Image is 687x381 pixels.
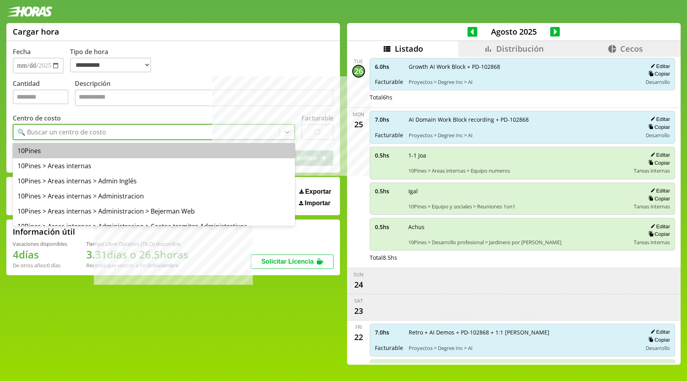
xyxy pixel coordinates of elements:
label: Descripción [75,79,334,108]
button: Copiar [646,124,670,130]
button: Editar [648,152,670,158]
div: 🔍 Buscar un centro de costo [17,128,106,136]
div: 10Pines [13,143,295,158]
div: 10Pines > Areas internas > Administracion > Bejerman Web [13,204,295,219]
input: Cantidad [13,89,68,104]
span: Proyectos > Degree Inc > AI [409,132,637,139]
span: 10Pines > Areas internas > Equipo numeros [408,167,629,174]
div: 10Pines > Areas internas > Admin Inglés [13,173,295,189]
span: Proyectos > Degree Inc > AI [409,78,637,86]
div: scrollable content [347,57,681,364]
span: Igal [408,187,629,195]
span: 10Pines > Equipo y sociales > Reuniones 1on1 [408,203,629,210]
div: 23 [352,304,365,317]
div: 26 [352,65,365,78]
div: Sun [353,271,363,278]
span: 1-1 Joa [408,152,629,159]
div: Fri [355,324,362,330]
button: Editar [648,329,670,335]
div: De otros años: 0 días [13,262,67,269]
span: Facturable [375,78,403,86]
span: Listado [395,43,423,54]
div: 25 [352,118,365,130]
div: Mon [353,111,364,118]
div: 24 [352,278,365,291]
div: Recordá que vencen a fin de [86,262,188,269]
button: Editar [648,223,670,230]
button: Exportar [297,188,334,196]
button: Copiar [646,195,670,202]
span: 6.0 hs [375,63,403,70]
div: 10Pines > Areas internas [13,158,295,173]
span: Achus [408,223,629,231]
span: 10Pines > Desarrollo profesional > Jardinero por [PERSON_NAME] [408,239,629,246]
span: Tareas internas [634,239,670,246]
span: Facturable [375,344,403,352]
textarea: Descripción [75,89,334,106]
span: 0.5 hs [375,152,403,159]
h1: Cargar hora [13,26,59,37]
span: Proyectos > Degree Inc > AI [409,344,637,352]
div: Tue [354,58,363,65]
label: Cantidad [13,79,75,108]
span: Tareas internas [634,167,670,174]
div: Total 8.5 hs [370,254,675,261]
h1: 3.31 días o 26.5 horas [86,247,188,262]
select: Tipo de hora [70,58,151,72]
div: 22 [352,330,365,343]
label: Centro de costo [13,114,61,122]
div: 10Pines > Areas internas > Administracion > Costos tramites Administrativos [13,219,295,234]
div: Tiempo Libre Optativo (TiLO) disponible [86,240,188,247]
label: Facturable [301,114,334,122]
b: Diciembre [153,262,179,269]
button: Solicitar Licencia [251,255,334,269]
span: Desarrollo [646,132,670,139]
img: logotipo [6,6,52,17]
span: AI Domain Work Block recording + PD-102868 [409,116,637,123]
span: Desarrollo [646,344,670,352]
button: Copiar [646,231,670,237]
span: Agosto 2025 [477,26,550,37]
span: 0.5 hs [375,187,403,195]
button: Copiar [646,159,670,166]
span: Growth AI Work Block + PD-102868 [409,63,637,70]
span: 7.0 hs [375,116,403,123]
button: Copiar [646,70,670,77]
div: Total 6 hs [370,93,675,101]
span: 0.5 hs [375,223,403,231]
span: Importar [305,200,330,207]
h2: Información útil [13,226,75,237]
span: Tareas internas [634,203,670,210]
span: Cecos [620,43,643,54]
button: Copiar [646,336,670,343]
span: Retro + AI Demos + PD-102868 + 1:1 [PERSON_NAME] [409,329,637,336]
label: Fecha [13,47,31,56]
span: Desarrollo [646,78,670,86]
button: Editar [648,63,670,70]
div: Sat [354,297,363,304]
label: Tipo de hora [70,47,157,74]
span: Solicitar Licencia [261,258,314,265]
span: Distribución [496,43,544,54]
span: 7.0 hs [375,329,403,336]
span: Facturable [375,131,403,139]
button: Editar [648,187,670,194]
div: 10Pines > Areas internas > Administracion [13,189,295,204]
span: Exportar [305,188,331,195]
h1: 4 días [13,247,67,262]
button: Editar [648,116,670,122]
div: Vacaciones disponibles [13,240,67,247]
